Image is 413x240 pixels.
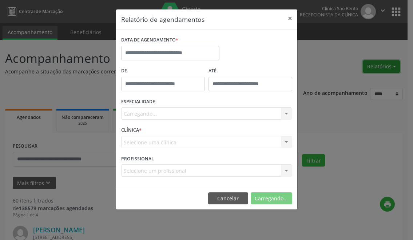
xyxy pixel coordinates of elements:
button: Carregando... [251,192,292,205]
label: DATA DE AGENDAMENTO [121,35,178,46]
label: ATÉ [209,65,292,77]
button: Close [283,9,297,27]
button: Cancelar [208,192,248,205]
label: CLÍNICA [121,125,142,136]
label: PROFISSIONAL [121,153,154,164]
label: De [121,65,205,77]
h5: Relatório de agendamentos [121,15,204,24]
label: ESPECIALIDADE [121,96,155,108]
